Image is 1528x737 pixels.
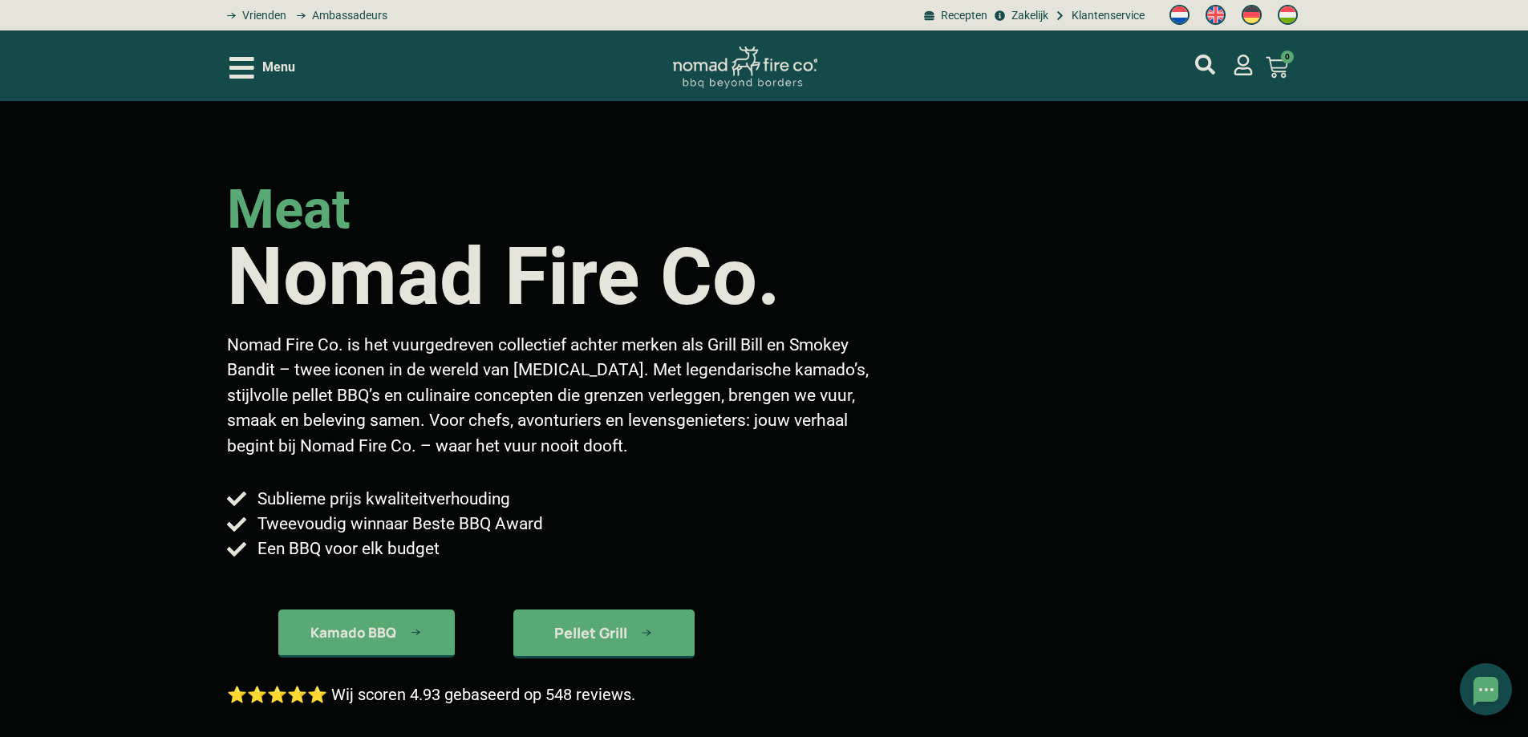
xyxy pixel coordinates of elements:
[1052,7,1145,24] a: grill bill klantenservice
[1246,47,1307,88] a: 0
[221,7,286,24] a: grill bill vrienden
[308,7,387,24] span: Ambassadeurs
[262,58,295,77] span: Menu
[554,626,627,640] span: Pellet Grill
[253,487,510,512] span: Sublieme prijs kwaliteitverhouding
[1234,1,1270,30] a: Switch to Duits
[937,7,987,24] span: Recepten
[310,626,396,639] span: Kamado BBQ
[1068,7,1145,24] span: Klantenservice
[229,54,295,82] div: Open/Close Menu
[1198,1,1234,30] a: Switch to Engels
[991,7,1048,24] a: grill bill zakeljk
[922,7,987,24] a: BBQ recepten
[1195,55,1215,75] a: mijn account
[673,47,817,89] img: Nomad Logo
[290,7,387,24] a: grill bill ambassadors
[1169,5,1190,25] img: Nederlands
[1278,5,1298,25] img: Hongaars
[278,609,455,658] a: kamado bbq
[1206,5,1226,25] img: Engels
[513,609,695,658] a: kamado bbq
[227,333,882,460] p: Nomad Fire Co. is het vuurgedreven collectief achter merken als Grill Bill en Smokey Bandit – twe...
[238,7,286,24] span: Vrienden
[227,682,635,707] p: ⭐⭐⭐⭐⭐ Wij scoren 4.93 gebaseerd op 548 reviews.
[1242,5,1262,25] img: Duits
[253,537,440,561] span: Een BBQ voor elk budget
[227,183,351,237] h2: meat
[1270,1,1306,30] a: Switch to Hongaars
[227,237,780,317] h1: Nomad Fire Co.
[1233,55,1254,75] a: mijn account
[1281,51,1294,63] span: 0
[1007,7,1048,24] span: Zakelijk
[253,512,543,537] span: Tweevoudig winnaar Beste BBQ Award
